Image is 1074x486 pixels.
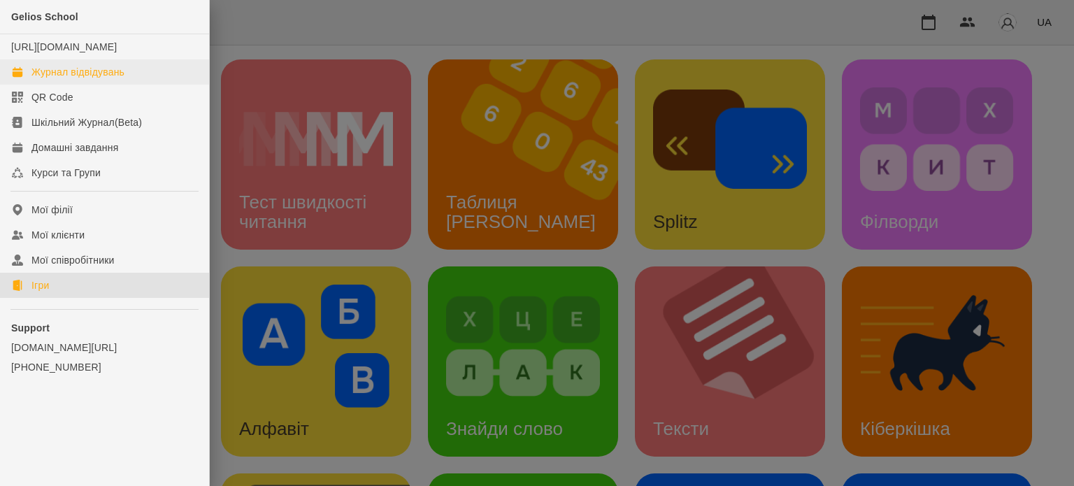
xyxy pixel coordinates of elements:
a: [PHONE_NUMBER] [11,360,198,374]
a: [DOMAIN_NAME][URL] [11,341,198,355]
div: Шкільний Журнал(Beta) [31,115,142,129]
p: Support [11,321,198,335]
div: Ігри [31,278,49,292]
span: Gelios School [11,11,78,22]
div: QR Code [31,90,73,104]
a: [URL][DOMAIN_NAME] [11,41,117,52]
div: Мої співробітники [31,253,115,267]
div: Мої філії [31,203,73,217]
div: Журнал відвідувань [31,65,124,79]
div: Курси та Групи [31,166,101,180]
div: Мої клієнти [31,228,85,242]
div: Домашні завдання [31,141,118,155]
